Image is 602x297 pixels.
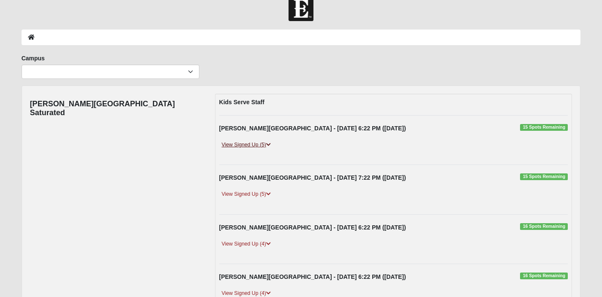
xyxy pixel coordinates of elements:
span: 16 Spots Remaining [520,223,568,230]
strong: Kids Serve Staff [219,99,264,105]
strong: [PERSON_NAME][GEOGRAPHIC_DATA] - [DATE] 6:22 PM ([DATE]) [219,125,406,132]
h4: [PERSON_NAME][GEOGRAPHIC_DATA] Saturated [30,100,202,118]
span: 15 Spots Remaining [520,173,568,180]
a: View Signed Up (5) [219,190,273,199]
a: View Signed Up (5) [219,140,273,149]
strong: [PERSON_NAME][GEOGRAPHIC_DATA] - [DATE] 7:22 PM ([DATE]) [219,174,406,181]
strong: [PERSON_NAME][GEOGRAPHIC_DATA] - [DATE] 6:22 PM ([DATE]) [219,224,406,231]
span: 16 Spots Remaining [520,273,568,279]
strong: [PERSON_NAME][GEOGRAPHIC_DATA] - [DATE] 6:22 PM ([DATE]) [219,273,406,280]
label: Campus [22,54,45,62]
a: View Signed Up (4) [219,240,273,248]
span: 15 Spots Remaining [520,124,568,131]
